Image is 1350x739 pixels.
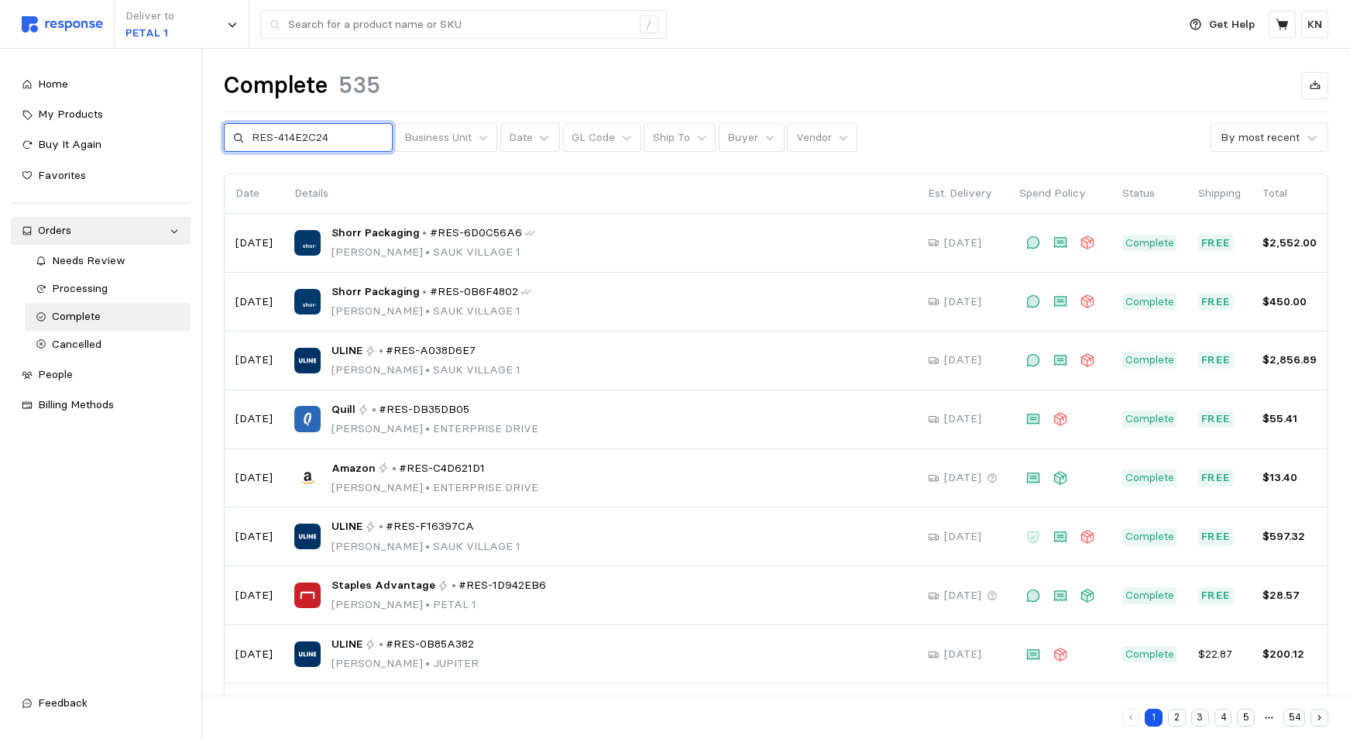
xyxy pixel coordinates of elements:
div: Orders [38,222,163,239]
p: $200.12 [1262,646,1317,663]
p: [PERSON_NAME] SAUK VILLAGE 1 [331,538,520,555]
p: • [372,401,376,418]
span: • [423,304,433,318]
p: [DATE] [944,352,981,369]
p: [DATE] [235,528,273,545]
span: • [423,245,433,259]
p: Est. Delivery [928,185,998,202]
p: Deliver to [125,8,174,25]
p: [DATE] [944,646,981,663]
button: 3 [1191,709,1209,727]
img: svg%3e [22,16,103,33]
span: Amazon [331,460,376,477]
p: Complete [1125,646,1174,663]
span: #RES-F16397CA [386,518,474,535]
p: [DATE] [235,235,273,252]
img: Shorr Packaging [294,289,320,315]
p: $597.32 [1262,528,1317,545]
p: $450.00 [1262,294,1317,311]
p: Free [1201,469,1231,486]
p: Complete [1125,235,1174,252]
div: By most recent [1221,129,1300,146]
input: Search for a product name or SKU [288,11,631,39]
p: Free [1201,411,1231,428]
p: [DATE] [944,587,981,604]
p: Free [1201,587,1231,604]
p: Complete [1125,294,1174,311]
p: [DATE] [235,352,273,369]
p: [DATE] [944,294,981,311]
a: Home [11,70,191,98]
img: ULINE [294,348,320,373]
a: Orders [11,217,191,245]
span: Staples Advantage [331,577,435,594]
p: Spend Policy [1019,185,1101,202]
p: GL Code [572,129,615,146]
img: Quill [294,406,320,431]
button: 54 [1283,709,1305,727]
span: Shorr Packaging [331,225,420,242]
a: Billing Methods [11,391,191,419]
button: 1 [1145,709,1163,727]
span: Favorites [38,168,86,182]
p: • [422,225,427,242]
p: Get Help [1209,16,1255,33]
p: [PERSON_NAME] PETAL 1 [331,596,547,614]
a: Complete [25,303,191,331]
p: Ship To [653,129,690,146]
p: Shipping [1198,185,1241,202]
span: ULINE [331,518,362,535]
p: Vendor [796,129,832,146]
button: KN [1301,11,1328,38]
span: Cancelled [52,337,101,351]
span: Quill [331,401,356,418]
p: [DATE] [944,528,981,545]
p: [PERSON_NAME] ENTERPRISE DRIVE [331,479,538,497]
p: • [379,636,383,653]
span: Buy It Again [38,137,101,151]
p: • [379,342,383,359]
span: My Products [38,107,103,121]
a: My Products [11,101,191,129]
span: #RES-0B85A382 [386,636,474,653]
p: [PERSON_NAME] SAUK VILLAGE 1 [331,244,536,261]
button: 2 [1168,709,1186,727]
a: Favorites [11,162,191,190]
button: GL Code [563,123,641,153]
a: Cancelled [25,331,191,359]
p: [DATE] [235,646,273,663]
span: #RES-DB35DB05 [379,401,469,418]
span: • [423,421,433,435]
span: • [423,480,433,494]
p: • [452,577,456,594]
span: #RES-1D942EB6 [459,577,546,594]
span: • [423,597,433,611]
img: ULINE [294,524,320,549]
p: Date [235,185,273,202]
img: Amazon [294,465,320,490]
span: Billing Methods [38,397,114,411]
span: • [423,539,433,553]
span: Processing [52,281,108,295]
p: PETAL 1 [125,25,174,42]
p: Business Unit [404,129,472,146]
p: $22.87 [1198,646,1241,663]
button: Feedback [11,689,191,717]
a: Buy It Again [11,131,191,159]
input: Search [252,124,383,152]
span: Needs Review [52,253,125,267]
p: [PERSON_NAME] JUPITER [331,655,479,672]
div: / [640,15,658,34]
button: Buyer [719,123,785,153]
span: #RES-C4D621D1 [399,460,485,477]
p: $13.40 [1262,469,1317,486]
p: Free [1201,528,1231,545]
p: Total [1262,185,1317,202]
p: Details [294,185,906,202]
p: $55.41 [1262,411,1317,428]
a: Processing [25,275,191,303]
span: Feedback [38,696,88,710]
p: [PERSON_NAME] ENTERPRISE DRIVE [331,421,538,438]
p: [DATE] [235,294,273,311]
p: KN [1307,16,1322,33]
